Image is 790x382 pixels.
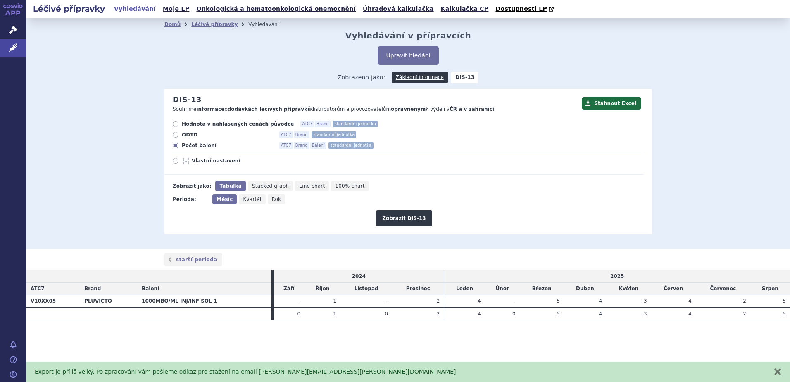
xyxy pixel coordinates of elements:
a: Úhradová kalkulačka [360,3,436,14]
span: 5 [557,298,560,304]
h2: DIS-13 [173,95,202,104]
a: Moje LP [160,3,192,14]
span: standardní jednotka [333,121,378,127]
span: 0 [297,311,300,317]
li: Vyhledávání [248,18,290,31]
td: Červenec [696,283,750,295]
a: Domů [164,21,181,27]
a: Dostupnosti LP [493,3,558,15]
td: Únor [485,283,520,295]
th: V10XX05 [26,295,80,307]
span: Balení [310,142,326,149]
button: Zobrazit DIS-13 [376,210,432,226]
span: Hodnota v nahlášených cenách původce [182,121,294,127]
span: 2 [437,311,440,317]
span: Vlastní nastavení [192,158,283,164]
span: 1 [333,311,336,317]
span: 4 [599,298,602,304]
span: 5 [557,311,560,317]
a: starší perioda [164,253,222,266]
span: Počet balení [182,142,273,149]
strong: dodávkách léčivých přípravků [228,106,311,112]
span: 2 [743,311,746,317]
span: 4 [478,298,481,304]
span: Brand [84,286,101,291]
span: 4 [688,298,692,304]
td: Prosinec [392,283,444,295]
button: zavřít [773,368,782,376]
span: Zobrazeno jako: [338,72,385,83]
td: Červen [651,283,696,295]
div: Export je příliš velký. Po zpracování vám pošleme odkaz pro stažení na email [PERSON_NAME][EMAIL_... [35,368,765,376]
span: Balení [142,286,159,291]
td: Březen [520,283,564,295]
span: 0 [512,311,516,317]
div: Perioda: [173,194,208,204]
a: Léčivé přípravky [191,21,238,27]
span: Tabulka [219,183,241,189]
td: Září [274,283,305,295]
span: 2 [437,298,440,304]
td: Duben [564,283,606,295]
span: 1 [333,298,336,304]
a: Onkologická a hematoonkologická onemocnění [194,3,358,14]
td: Květen [606,283,651,295]
td: Leden [444,283,485,295]
strong: ČR a v zahraničí [450,106,494,112]
span: Rok [272,196,281,202]
span: Stacked graph [252,183,289,189]
span: ATC7 [279,131,293,138]
p: Souhrnné o distributorům a provozovatelům k výdeji v . [173,106,578,113]
strong: oprávněným [391,106,426,112]
strong: informace [197,106,225,112]
span: Brand [294,131,309,138]
div: Zobrazit jako: [173,181,211,191]
span: Brand [315,121,331,127]
span: - [299,298,300,304]
span: 4 [688,311,692,317]
span: Měsíc [217,196,233,202]
span: 2 [743,298,746,304]
span: standardní jednotka [312,131,356,138]
span: 0 [385,311,388,317]
span: 4 [478,311,481,317]
button: Upravit hledání [378,46,438,65]
a: Základní informace [392,72,448,83]
span: Brand [294,142,309,149]
span: 3 [644,298,647,304]
span: Dostupnosti LP [495,5,547,12]
span: 4 [599,311,602,317]
button: Stáhnout Excel [582,97,641,110]
span: ODTD [182,131,273,138]
td: Říjen [305,283,340,295]
a: Vyhledávání [112,3,158,14]
strong: DIS-13 [451,72,478,83]
span: 3 [644,311,647,317]
td: Srpen [750,283,790,295]
span: ATC7 [300,121,314,127]
td: 2025 [444,270,790,282]
a: Kalkulačka CP [438,3,491,14]
span: 5 [783,298,786,304]
span: Line chart [299,183,325,189]
span: 100% chart [335,183,364,189]
span: - [514,298,515,304]
span: ATC7 [279,142,293,149]
td: 2024 [274,270,444,282]
th: PLUVICTO [80,295,138,307]
td: Listopad [340,283,392,295]
span: 5 [783,311,786,317]
span: ATC7 [31,286,45,291]
th: 1000MBQ/ML INJ/INF SOL 1 [138,295,271,307]
span: standardní jednotka [328,142,373,149]
span: - [386,298,388,304]
span: Kvartál [243,196,261,202]
h2: Vyhledávání v přípravcích [345,31,471,41]
h2: Léčivé přípravky [26,3,112,14]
